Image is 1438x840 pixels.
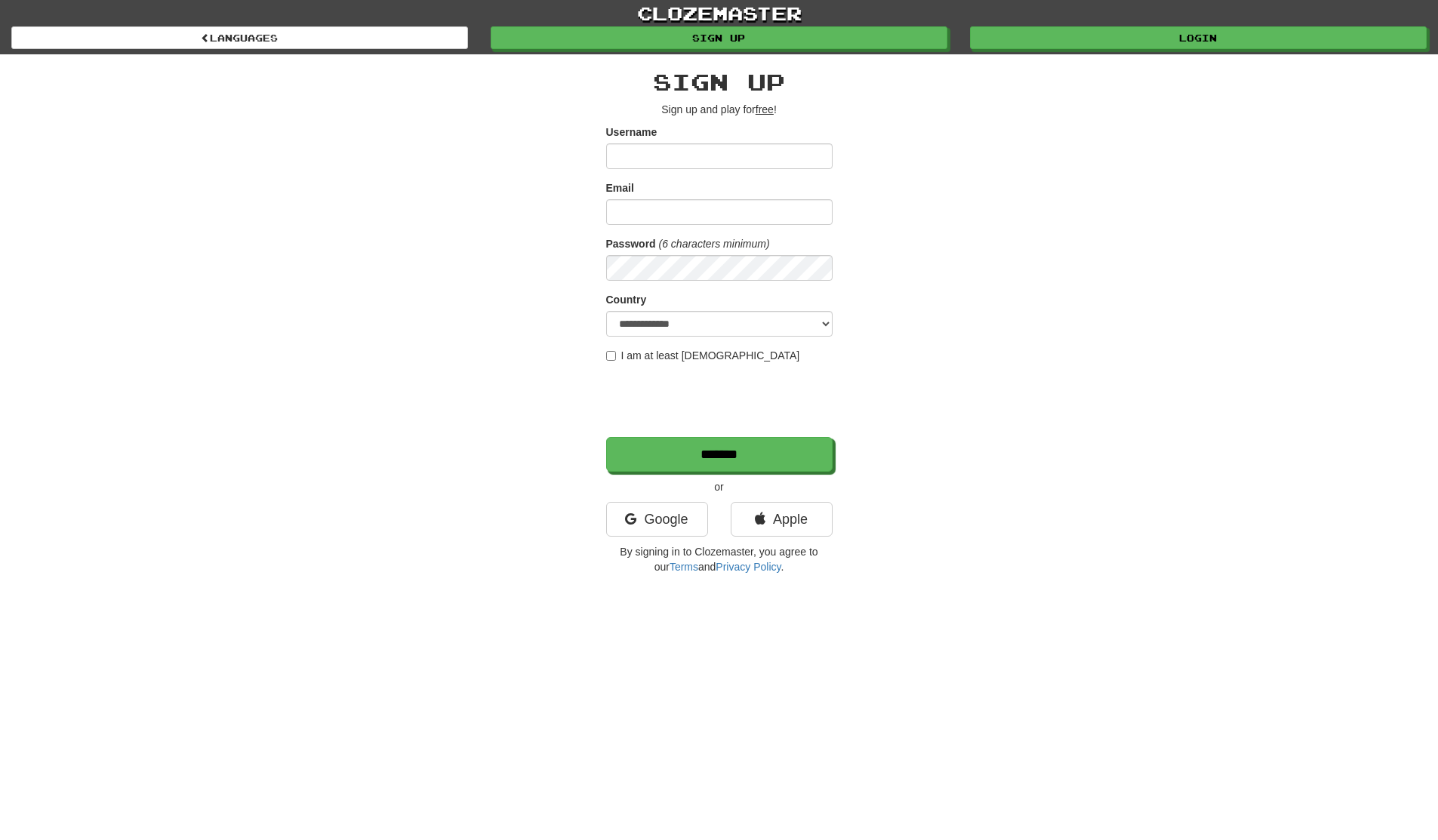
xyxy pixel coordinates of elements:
[731,502,833,537] a: Apple
[670,561,698,573] a: Terms
[716,561,781,573] a: Privacy Policy
[606,371,836,429] iframe: reCAPTCHA
[606,125,657,140] label: Username
[606,351,616,361] input: I am at least [DEMOGRAPHIC_DATA]
[606,292,647,307] label: Country
[606,102,833,117] p: Sign up and play for !
[606,479,833,494] p: or
[606,544,833,574] p: By signing in to Clozemaster, you agree to our and .
[606,502,708,537] a: Google
[491,26,947,49] a: Sign up
[756,103,774,115] u: free
[606,69,833,94] h2: Sign up
[659,238,770,250] em: (6 characters minimum)
[606,236,656,251] label: Password
[606,180,634,195] label: Email
[970,26,1427,49] a: Login
[606,348,800,363] label: I am at least [DEMOGRAPHIC_DATA]
[11,26,468,49] a: Languages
